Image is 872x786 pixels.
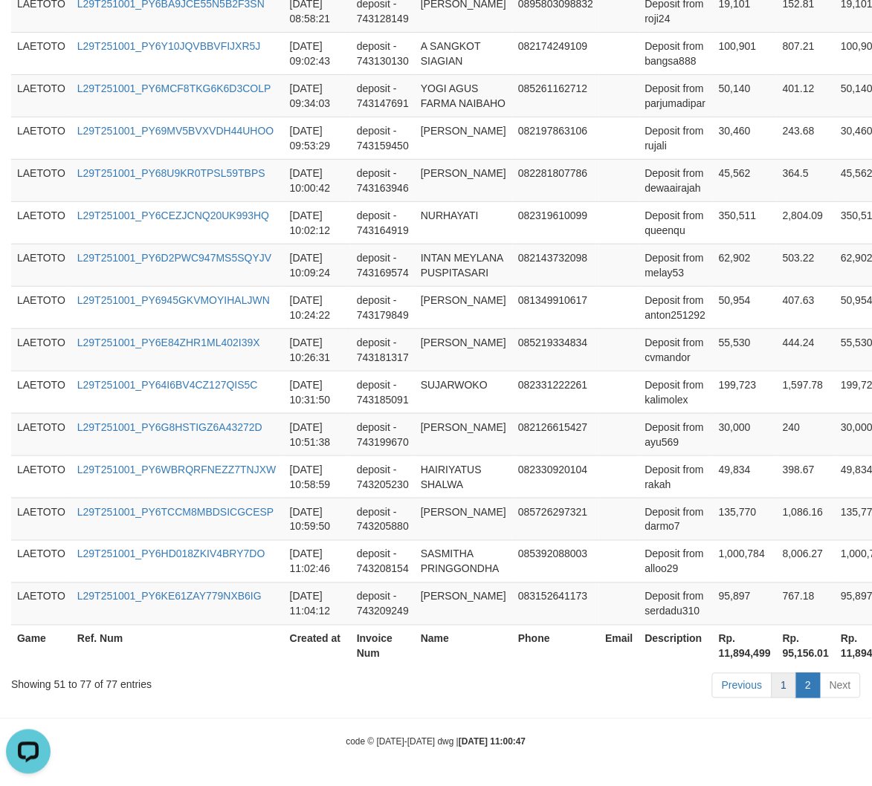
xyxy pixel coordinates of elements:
td: 081349910617 [512,286,599,328]
td: LAETOTO [11,201,71,244]
td: deposit - 743179849 [351,286,415,328]
td: 8,006.27 [777,540,835,582]
th: Ref. Num [71,625,284,667]
td: Deposit from queenqu [639,201,713,244]
td: [DATE] 11:04:12 [284,582,351,625]
td: deposit - 743205230 [351,455,415,498]
td: 364.5 [777,159,835,201]
th: Name [415,625,512,667]
td: [DATE] 10:51:38 [284,413,351,455]
td: 444.24 [777,328,835,371]
td: SUJARWOKO [415,371,512,413]
a: L29T251001_PY6HD018ZKIV4BRY7DO [77,548,265,560]
td: Deposit from dewaairajah [639,159,713,201]
td: LAETOTO [11,32,71,74]
th: Rp. 11,894,499 [713,625,777,667]
td: 767.18 [777,582,835,625]
td: deposit - 743163946 [351,159,415,201]
td: Deposit from parjumadipar [639,74,713,117]
th: Game [11,625,71,667]
td: 50,140 [713,74,777,117]
td: LAETOTO [11,117,71,159]
td: [PERSON_NAME] [415,582,512,625]
td: LAETOTO [11,244,71,286]
td: 350,511 [713,201,777,244]
td: 082197863106 [512,117,599,159]
td: [DATE] 10:09:24 [284,244,351,286]
th: Invoice Num [351,625,415,667]
td: Deposit from melay53 [639,244,713,286]
td: A SANGKOT SIAGIAN [415,32,512,74]
a: L29T251001_PY6MCF8TKG6K6D3COLP [77,82,271,94]
td: HAIRIYATUS SHALWA [415,455,512,498]
td: Deposit from rujali [639,117,713,159]
td: [PERSON_NAME] [415,413,512,455]
td: 807.21 [777,32,835,74]
td: LAETOTO [11,455,71,498]
td: [PERSON_NAME] [415,498,512,540]
td: 082331222261 [512,371,599,413]
td: 95,897 [713,582,777,625]
td: 1,086.16 [777,498,835,540]
td: [DATE] 09:02:43 [284,32,351,74]
td: Deposit from cvmandor [639,328,713,371]
a: L29T251001_PY6CEZJCNQ20UK993HQ [77,210,269,221]
td: Deposit from serdadu310 [639,582,713,625]
td: Deposit from darmo7 [639,498,713,540]
td: [PERSON_NAME] [415,159,512,201]
td: SASMITHA PRINGGONDHA [415,540,512,582]
td: 2,804.09 [777,201,835,244]
td: 082330920104 [512,455,599,498]
td: 407.63 [777,286,835,328]
th: Phone [512,625,599,667]
td: deposit - 743130130 [351,32,415,74]
td: deposit - 743164919 [351,201,415,244]
td: deposit - 743209249 [351,582,415,625]
td: YOGI AGUS FARMA NAIBAHO [415,74,512,117]
td: [DATE] 10:02:12 [284,201,351,244]
td: 082281807786 [512,159,599,201]
td: 50,954 [713,286,777,328]
td: LAETOTO [11,74,71,117]
td: 55,530 [713,328,777,371]
td: 240 [777,413,835,455]
td: deposit - 743185091 [351,371,415,413]
td: LAETOTO [11,413,71,455]
td: 082319610099 [512,201,599,244]
td: 401.12 [777,74,835,117]
td: [PERSON_NAME] [415,117,512,159]
td: 082143732098 [512,244,599,286]
td: [DATE] 09:34:03 [284,74,351,117]
td: deposit - 743199670 [351,413,415,455]
td: 085219334834 [512,328,599,371]
td: deposit - 743205880 [351,498,415,540]
td: Deposit from anton251292 [639,286,713,328]
strong: [DATE] 11:00:47 [459,737,526,747]
td: LAETOTO [11,540,71,582]
a: 1 [772,673,797,698]
td: deposit - 743159450 [351,117,415,159]
td: deposit - 743208154 [351,540,415,582]
a: L29T251001_PY6D2PWC947MS5SQYJV [77,252,271,264]
td: LAETOTO [11,328,71,371]
td: 082174249109 [512,32,599,74]
td: 62,902 [713,244,777,286]
td: 135,770 [713,498,777,540]
td: [DATE] 11:02:46 [284,540,351,582]
td: 30,000 [713,413,777,455]
td: LAETOTO [11,371,71,413]
td: deposit - 743169574 [351,244,415,286]
td: LAETOTO [11,498,71,540]
td: [DATE] 10:59:50 [284,498,351,540]
td: 199,723 [713,371,777,413]
td: 082126615427 [512,413,599,455]
td: 100,901 [713,32,777,74]
a: 2 [795,673,821,698]
td: deposit - 743147691 [351,74,415,117]
a: L29T251001_PY6E84ZHR1ML402I39X [77,337,260,348]
th: Rp. 95,156.01 [777,625,835,667]
a: Previous [712,673,772,698]
th: Created at [284,625,351,667]
a: Next [820,673,861,698]
td: 503.22 [777,244,835,286]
